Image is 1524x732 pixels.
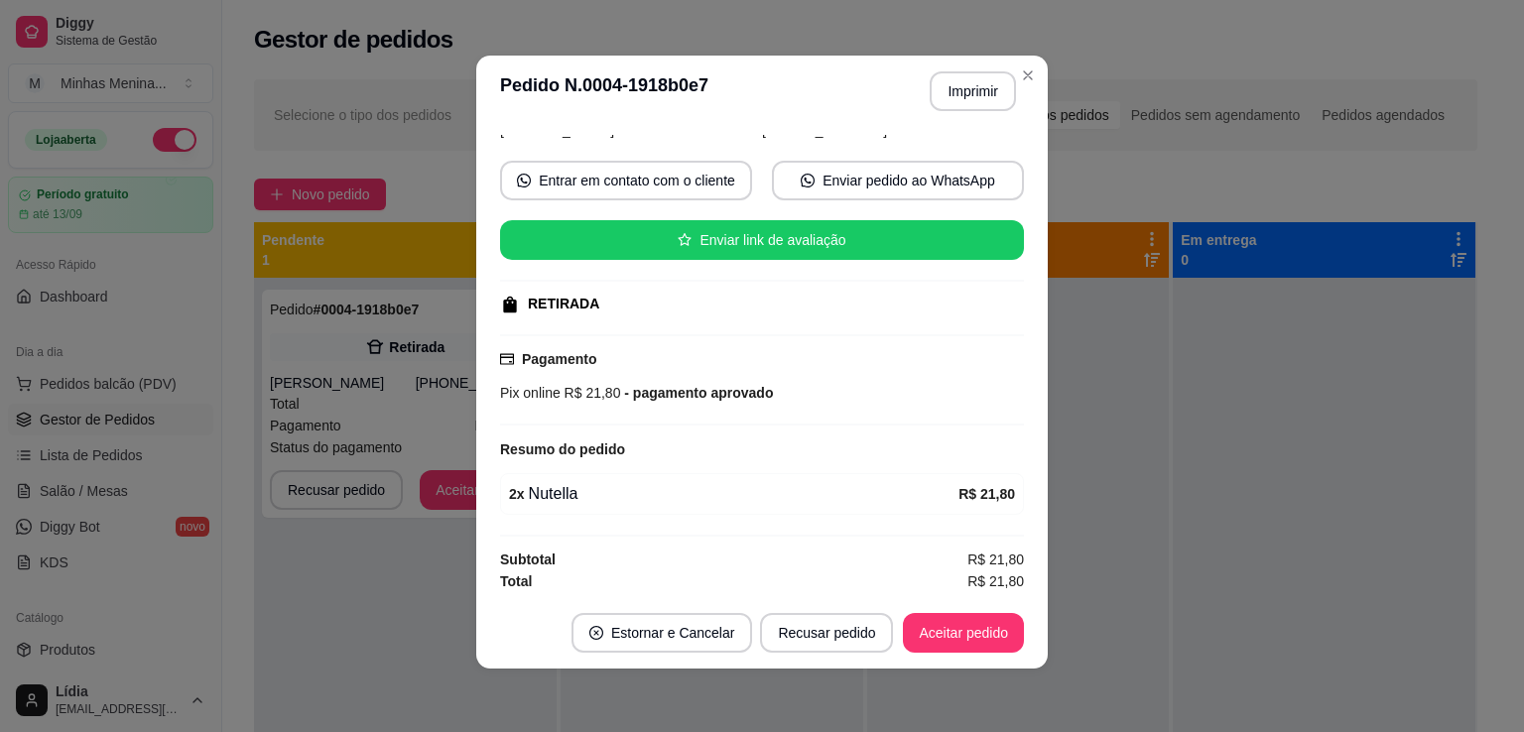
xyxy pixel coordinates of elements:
[517,174,531,187] span: whats-app
[958,486,1015,502] strong: R$ 21,80
[571,613,753,653] button: close-circleEstornar e Cancelar
[801,174,815,187] span: whats-app
[500,385,561,401] span: Pix online
[772,161,1024,200] button: whats-appEnviar pedido ao WhatsApp
[500,352,514,366] span: credit-card
[967,570,1024,592] span: R$ 21,80
[1012,60,1044,91] button: Close
[903,613,1024,653] button: Aceitar pedido
[967,549,1024,570] span: R$ 21,80
[500,573,532,589] strong: Total
[561,385,621,401] span: R$ 21,80
[760,613,893,653] button: Recusar pedido
[500,551,556,567] strong: Subtotal
[500,220,1024,260] button: starEnviar link de avaliação
[528,294,599,314] div: RETIRADA
[509,482,958,506] div: Nutella
[620,385,773,401] span: - pagamento aprovado
[930,71,1016,111] button: Imprimir
[522,351,596,367] strong: Pagamento
[500,71,708,111] h3: Pedido N. 0004-1918b0e7
[500,441,625,457] strong: Resumo do pedido
[589,626,603,640] span: close-circle
[509,486,525,502] strong: 2 x
[500,161,752,200] button: whats-appEntrar em contato com o cliente
[678,233,692,247] span: star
